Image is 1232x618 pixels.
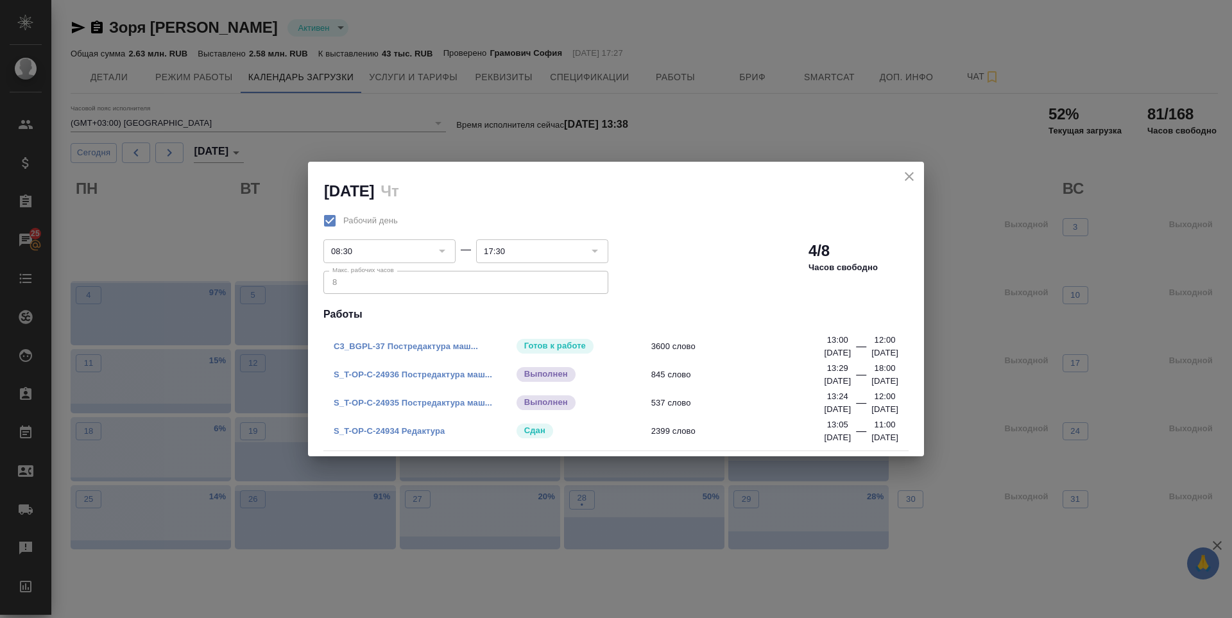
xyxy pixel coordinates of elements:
a: C3_BGPL-37 Постредактура маш... [334,341,478,351]
div: — [856,424,866,444]
p: [DATE] [871,347,898,359]
span: 2399 слово [651,425,833,438]
button: close [900,167,919,186]
p: 13:05 [827,418,848,431]
div: — [856,367,866,388]
p: 18:00 [875,362,896,375]
p: Готов к работе [524,339,586,352]
p: [DATE] [824,403,851,416]
h2: [DATE] [324,182,374,200]
p: [DATE] [871,375,898,388]
div: — [461,242,471,257]
p: [DATE] [824,431,851,444]
a: S_T-OP-C-24934 Редактура [334,426,445,436]
p: [DATE] [824,347,851,359]
p: 13:29 [827,362,848,375]
p: Выполнен [524,396,568,409]
a: S_T-OP-C-24935 Постредактура маш... [334,398,492,408]
span: 845 слово [651,368,833,381]
h4: Работы [323,307,909,322]
p: Выполнен [524,368,568,381]
span: 537 слово [651,397,833,409]
p: 13:24 [827,390,848,403]
p: [DATE] [871,431,898,444]
p: [DATE] [824,375,851,388]
a: S_T-OP-C-24936 Постредактура маш... [334,370,492,379]
p: Сдан [524,424,545,437]
p: 12:00 [875,390,896,403]
p: 12:00 [875,334,896,347]
span: Рабочий день [343,214,398,227]
p: 13:00 [827,334,848,347]
p: [DATE] [871,403,898,416]
span: 3600 слово [651,340,833,353]
div: — [856,339,866,359]
h2: 4/8 [809,241,830,261]
div: — [856,395,866,416]
p: 11:00 [875,418,896,431]
p: Часов свободно [809,261,878,274]
h2: Чт [381,182,398,200]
